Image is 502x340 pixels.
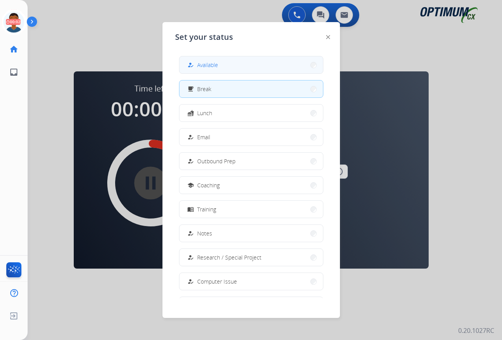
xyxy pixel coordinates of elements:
[197,205,216,213] span: Training
[187,62,194,68] mat-icon: how_to_reg
[197,85,211,93] span: Break
[179,153,323,170] button: Outbound Prep
[187,158,194,164] mat-icon: how_to_reg
[179,56,323,73] button: Available
[197,277,237,286] span: Computer Issue
[179,129,323,146] button: Email
[179,80,323,97] button: Break
[197,229,212,237] span: Notes
[179,273,323,290] button: Computer Issue
[187,182,194,189] mat-icon: school
[187,134,194,140] mat-icon: how_to_reg
[197,253,261,262] span: Research / Special Project
[197,157,235,165] span: Outbound Prep
[187,230,194,237] mat-icon: how_to_reg
[179,225,323,242] button: Notes
[179,105,323,121] button: Lunch
[9,67,19,77] mat-icon: inbox
[179,201,323,218] button: Training
[9,45,19,54] mat-icon: home
[179,177,323,194] button: Coaching
[187,110,194,116] mat-icon: fastfood
[187,86,194,92] mat-icon: free_breakfast
[197,133,210,141] span: Email
[187,254,194,261] mat-icon: how_to_reg
[326,35,330,39] img: close-button
[458,326,494,335] p: 0.20.1027RC
[179,249,323,266] button: Research / Special Project
[197,61,218,69] span: Available
[197,181,220,189] span: Coaching
[197,109,212,117] span: Lunch
[175,32,233,43] span: Set your status
[179,297,323,314] button: Internet Issue
[187,278,194,285] mat-icon: how_to_reg
[187,206,194,213] mat-icon: menu_book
